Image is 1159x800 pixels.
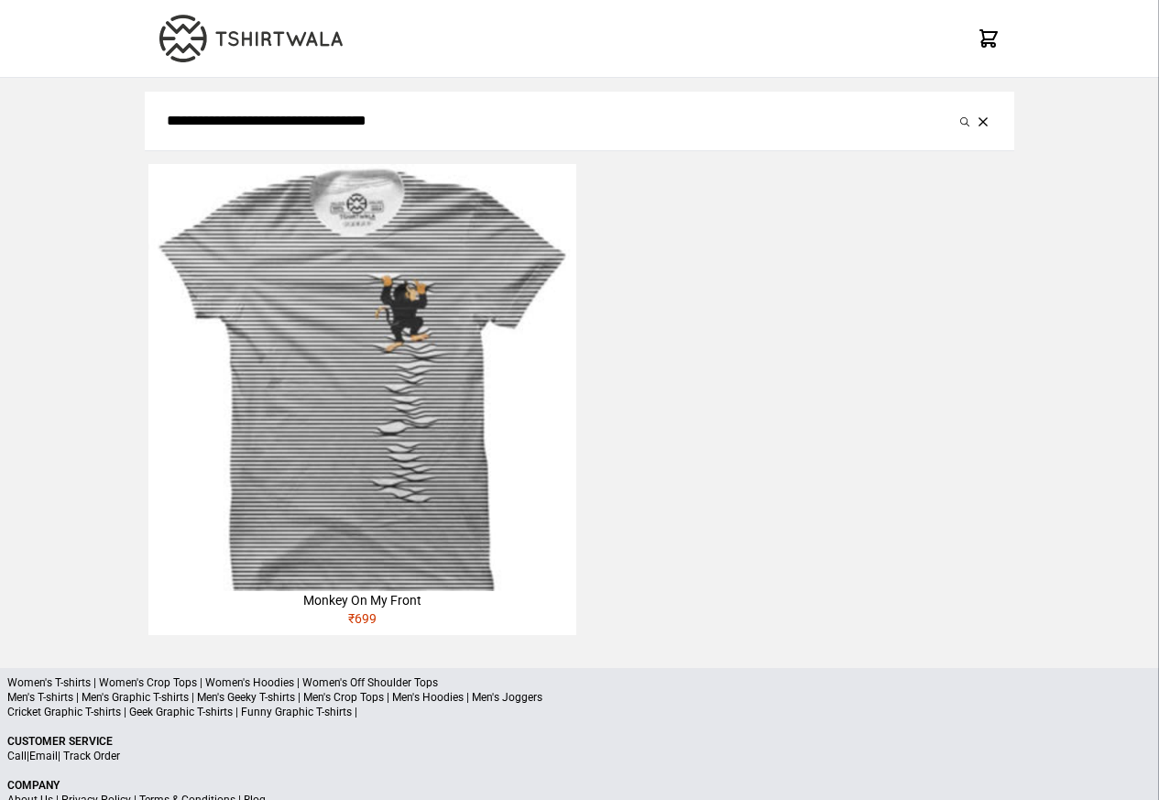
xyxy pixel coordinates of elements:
[159,15,343,62] img: TW-LOGO-400-104.png
[7,750,27,762] a: Call
[29,750,58,762] a: Email
[7,778,1152,793] p: Company
[7,675,1152,690] p: Women's T-shirts | Women's Crop Tops | Women's Hoodies | Women's Off Shoulder Tops
[148,609,575,635] div: ₹ 699
[7,749,1152,763] p: | |
[148,591,575,609] div: Monkey On My Front
[7,690,1152,705] p: Men's T-shirts | Men's Graphic T-shirts | Men's Geeky T-shirts | Men's Crop Tops | Men's Hoodies ...
[974,110,992,132] button: Clear the search query.
[7,734,1152,749] p: Customer Service
[63,750,120,762] a: Track Order
[148,164,575,635] a: Monkey On My Front₹699
[7,705,1152,719] p: Cricket Graphic T-shirts | Geek Graphic T-shirts | Funny Graphic T-shirts |
[956,110,974,132] button: Submit your search query.
[148,164,575,591] img: monkey-climbing-320x320.jpg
